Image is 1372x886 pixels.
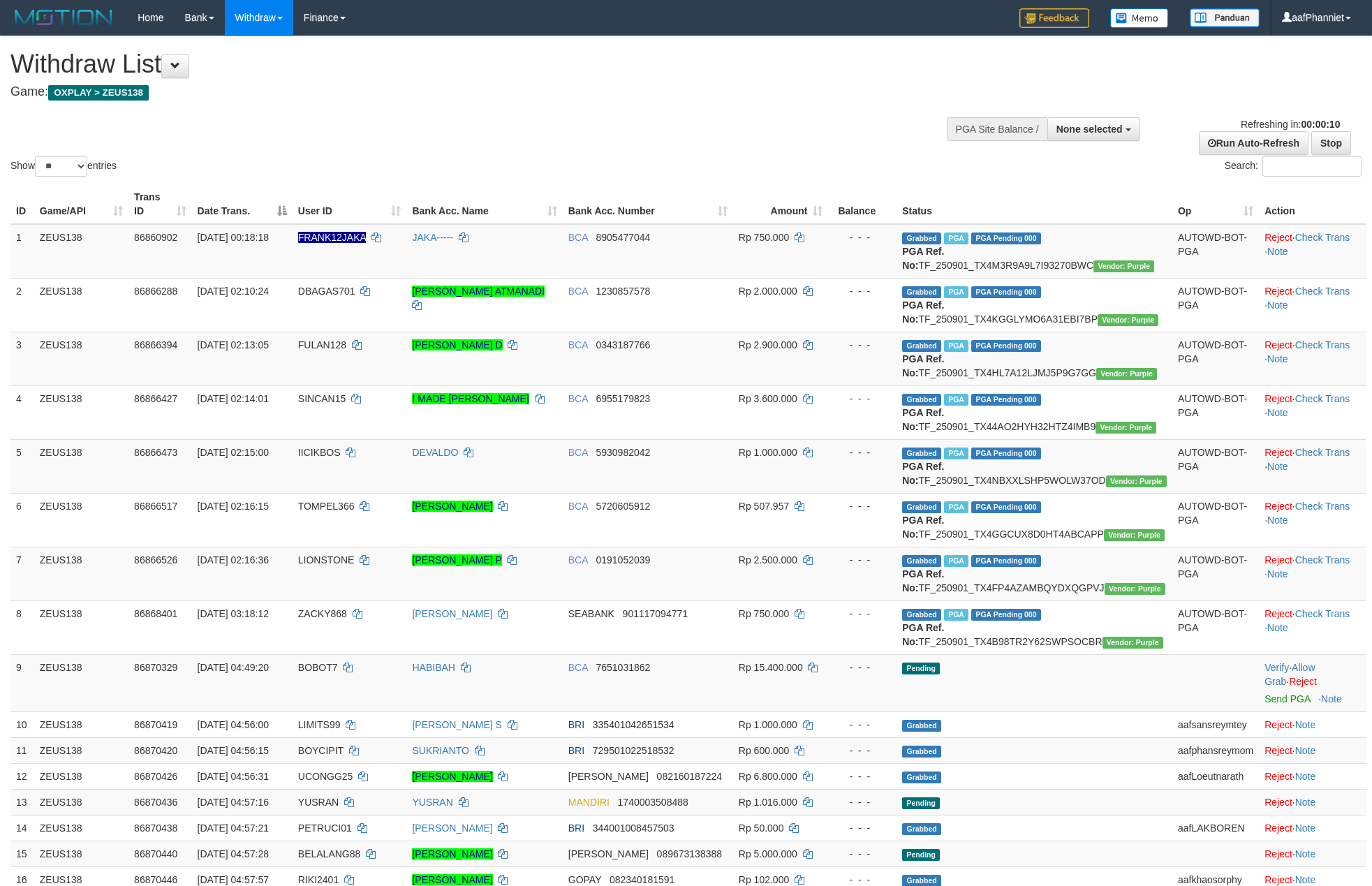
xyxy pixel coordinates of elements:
span: PGA Pending [971,286,1041,298]
a: Check Trans [1295,393,1350,404]
span: BOBOT7 [298,662,338,673]
span: FULAN128 [298,339,346,350]
th: Balance [828,184,897,224]
a: [PERSON_NAME] S [412,719,501,730]
span: PETRUCI01 [298,822,352,834]
span: SINCAN15 [298,393,346,404]
td: · · [1259,439,1366,493]
span: YUSRAN [298,797,339,808]
a: Stop [1311,131,1351,155]
a: [PERSON_NAME] ATMANADI [412,286,545,297]
span: Grabbed [902,340,941,352]
td: 14 [10,815,34,841]
td: AUTOWD-BOT-PGA [1172,600,1259,654]
span: Marked by aafpengsreynich [944,340,968,352]
span: Vendor URL: https://trx4.1velocity.biz [1104,529,1165,541]
a: [PERSON_NAME] [412,822,492,834]
span: IICIKBOS [298,447,341,458]
td: AUTOWD-BOT-PGA [1172,493,1259,547]
th: Action [1259,184,1366,224]
td: 7 [10,547,34,600]
a: Reject [1264,286,1292,297]
a: Note [1321,693,1342,704]
td: ZEUS138 [34,763,128,789]
td: 5 [10,439,34,493]
span: Vendor URL: https://trx4.1velocity.biz [1105,583,1165,595]
a: Reject [1264,393,1292,404]
span: BRI [568,719,584,730]
span: Rp 15.400.000 [739,662,803,673]
span: 86868401 [134,608,177,619]
span: 86870329 [134,662,177,673]
a: Note [1267,515,1288,526]
span: 86866394 [134,339,177,350]
td: · · [1259,278,1366,332]
span: Rp 507.957 [739,501,789,512]
span: Grabbed [902,720,941,732]
span: [DATE] 04:49:20 [198,662,269,673]
a: Note [1295,745,1316,756]
img: Button%20Memo.svg [1110,8,1169,28]
td: · [1259,737,1366,763]
td: 13 [10,789,34,815]
td: 12 [10,763,34,789]
a: Check Trans [1295,447,1350,458]
span: Vendor URL: https://trx4.1velocity.biz [1102,637,1163,649]
span: Grabbed [902,448,941,459]
td: ZEUS138 [34,439,128,493]
span: 86870436 [134,797,177,808]
b: PGA Ref. No: [902,515,944,540]
a: [PERSON_NAME] [412,608,492,619]
span: BRI [568,745,584,756]
span: DBAGAS701 [298,286,355,297]
a: YUSRAN [412,797,452,808]
div: - - - [834,769,891,783]
span: [DATE] 04:57:16 [198,797,269,808]
a: Reject [1264,339,1292,350]
a: Reject [1264,232,1292,243]
strong: 00:00:10 [1301,119,1340,130]
span: BRI [568,822,584,834]
span: 86870438 [134,822,177,834]
span: Grabbed [902,771,941,783]
td: ZEUS138 [34,385,128,439]
span: BCA [568,232,588,243]
span: BCA [568,554,588,566]
td: · [1259,841,1366,866]
b: PGA Ref. No: [902,353,944,378]
b: PGA Ref. No: [902,407,944,432]
td: 4 [10,385,34,439]
a: Note [1295,719,1316,730]
span: PGA Pending [971,394,1041,406]
span: 86870426 [134,771,177,782]
img: Feedback.jpg [1019,8,1089,28]
span: Rp 750.000 [739,608,789,619]
span: MANDIRI [568,797,610,808]
th: Date Trans.: activate to sort column descending [192,184,293,224]
td: · · [1259,547,1366,600]
th: Bank Acc. Number: activate to sort column ascending [563,184,733,224]
a: SUKRIANTO [412,745,469,756]
a: Reject [1289,676,1317,687]
span: Vendor URL: https://trx4.1velocity.biz [1096,422,1156,434]
td: TF_250901_TX4KGGLYMO6A31EBI7BP [897,278,1172,332]
span: [DATE] 02:13:05 [198,339,269,350]
a: Check Trans [1295,339,1350,350]
span: Copy 5930982042 to clipboard [596,447,650,458]
span: Marked by aafpengsreynich [944,448,968,459]
span: [DATE] 02:16:36 [198,554,269,566]
td: aafLoeutnarath [1172,763,1259,789]
span: Rp 750.000 [739,232,789,243]
b: PGA Ref. No: [902,246,944,271]
span: PGA Pending [971,340,1041,352]
div: - - - [834,718,891,732]
td: aafLAKBOREN [1172,815,1259,841]
span: Copy 1230857578 to clipboard [596,286,650,297]
span: OXPLAY > ZEUS138 [48,85,149,101]
td: AUTOWD-BOT-PGA [1172,439,1259,493]
span: Marked by aaftrukkakada [944,609,968,621]
div: - - - [834,744,891,758]
th: User ID: activate to sort column ascending [293,184,407,224]
a: Note [1267,407,1288,418]
td: ZEUS138 [34,789,128,815]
